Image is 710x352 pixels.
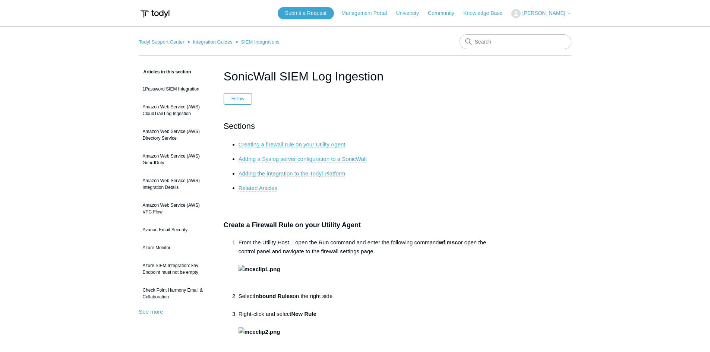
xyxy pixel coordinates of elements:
[239,141,345,148] a: Creating a firewall rule on your Utility Agent
[139,259,212,279] a: Azure SIEM Integration: key Endpoint must not be empty
[239,156,367,162] a: Adding a Syslog server configuration to a SonicWall
[139,223,212,237] a: Avanan Email Security
[234,39,280,45] li: SIEM Integrations
[139,241,212,255] a: Azure Monitor
[139,39,186,45] li: Todyl Support Center
[139,82,212,96] a: 1Password SIEM Integration
[522,10,565,16] span: [PERSON_NAME]
[254,293,293,299] strong: Inbound Rules
[139,198,212,219] a: Amazon Web Service (AWS) VPC Flow
[239,170,345,177] a: Adding the integration to the Todyl Platform
[139,283,212,304] a: Check Point Harmony Email & Collaboration
[139,69,191,74] span: Articles in this section
[511,9,571,18] button: [PERSON_NAME]
[193,39,232,45] a: Integration Guides
[139,7,171,20] img: Todyl Support Center Help Center home page
[278,7,334,19] a: Submit a Request
[139,308,163,315] a: See more
[139,149,212,170] a: Amazon Web Service (AWS) GuardDuty
[341,9,394,17] a: Management Portal
[224,93,252,104] button: Follow Article
[239,238,487,292] li: From the Utility Host – open the Run command and enter the following command or open the control ...
[396,9,426,17] a: University
[139,124,212,145] a: Amazon Web Service (AWS) Directory Service
[186,39,234,45] li: Integration Guides
[241,39,280,45] a: SIEM Integrations
[139,39,184,45] a: Todyl Support Center
[439,239,458,245] strong: wf.msc
[139,100,212,121] a: Amazon Web Service (AWS) CloudTrail Log Ingestion
[463,9,510,17] a: Knowledge Base
[239,327,280,336] img: mceclip2.png
[239,185,277,191] a: Related Articles
[224,67,487,85] h1: SonicWall SIEM Log Ingestion
[291,311,316,317] strong: New Rule
[460,34,571,49] input: Search
[139,174,212,194] a: Amazon Web Service (AWS) Integration Details
[239,292,487,310] li: Select on the right side
[428,9,462,17] a: Community
[224,120,487,133] h2: Sections
[224,220,487,231] h3: Create a Firewall Rule on your Utility Agent
[239,265,280,274] img: mceclip1.png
